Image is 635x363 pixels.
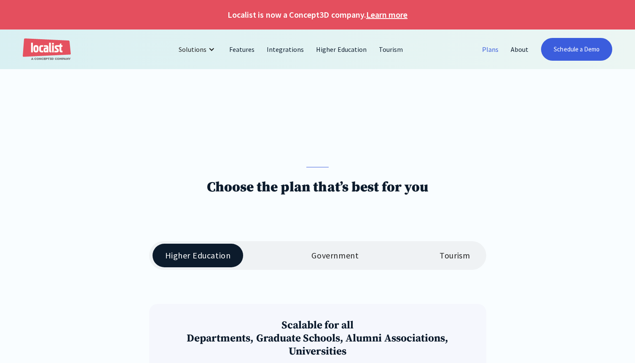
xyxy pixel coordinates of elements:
div: Higher Education [165,250,231,261]
a: Higher Education [310,39,373,59]
a: Learn more [366,8,407,21]
div: Government [311,250,359,261]
a: Tourism [373,39,409,59]
div: Tourism [439,250,470,261]
div: Solutions [172,39,223,59]
a: home [23,38,71,61]
h3: Scalable for all Departments, Graduate Schools, Alumni Associations, Universities [160,319,474,358]
a: Features [223,39,261,59]
a: Schedule a Demo [541,38,612,61]
div: Solutions [179,44,206,54]
h1: Choose the plan that’s best for you [207,179,429,196]
a: Integrations [261,39,310,59]
a: About [505,39,535,59]
a: Plans [476,39,505,59]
